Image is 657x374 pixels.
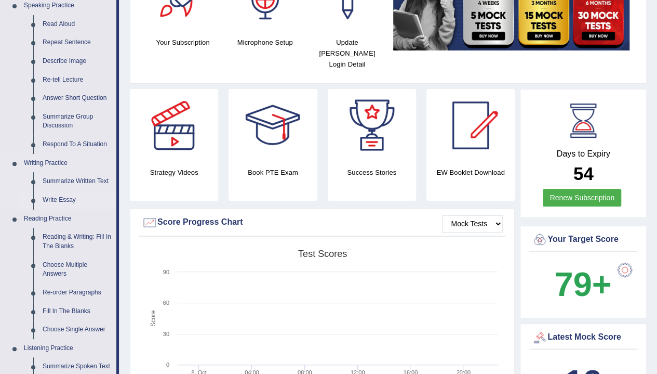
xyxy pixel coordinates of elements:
a: Read Aloud [38,15,116,34]
tspan: Test scores [298,249,347,259]
a: Choose Multiple Answers [38,256,116,283]
h4: Days to Expiry [532,149,635,159]
b: 54 [573,163,594,184]
a: Listening Practice [19,339,116,358]
text: 0 [166,362,169,368]
a: Writing Practice [19,154,116,173]
tspan: Score [150,310,157,327]
text: 30 [163,331,169,337]
a: Answer Short Question [38,89,116,108]
a: Choose Single Answer [38,320,116,339]
a: Describe Image [38,52,116,71]
h4: Success Stories [328,167,416,178]
a: Re-order Paragraphs [38,283,116,302]
h4: Book PTE Exam [229,167,317,178]
a: Re-tell Lecture [38,71,116,89]
h4: Your Subscription [147,37,219,48]
h4: Update [PERSON_NAME] Login Detail [311,37,383,70]
a: Renew Subscription [543,189,621,207]
a: Summarize Written Text [38,172,116,191]
a: Summarize Group Discussion [38,108,116,135]
div: Score Progress Chart [142,215,503,230]
a: Reading & Writing: Fill In The Blanks [38,228,116,255]
text: 90 [163,269,169,275]
a: Reading Practice [19,210,116,228]
h4: EW Booklet Download [426,167,515,178]
a: Respond To A Situation [38,135,116,154]
div: Your Target Score [532,232,635,248]
a: Fill In The Blanks [38,302,116,321]
div: Latest Mock Score [532,330,635,345]
a: Write Essay [38,191,116,210]
h4: Strategy Videos [130,167,218,178]
h4: Microphone Setup [229,37,301,48]
a: Repeat Sentence [38,33,116,52]
b: 79+ [554,265,611,303]
text: 60 [163,300,169,306]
